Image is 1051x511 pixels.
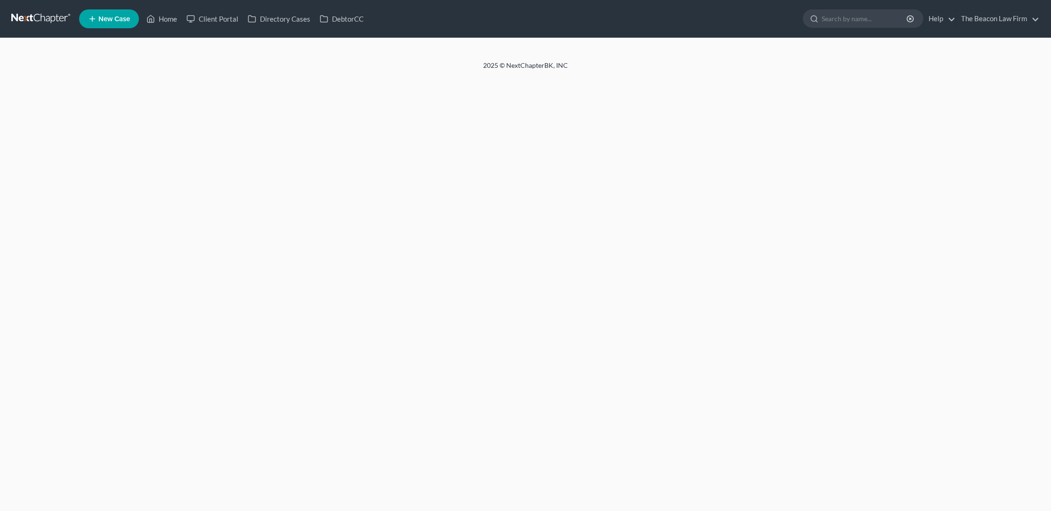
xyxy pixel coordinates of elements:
a: Directory Cases [243,10,315,27]
a: Home [142,10,182,27]
div: 2025 © NextChapterBK, INC [257,61,794,78]
input: Search by name... [822,10,908,27]
a: Client Portal [182,10,243,27]
a: The Beacon Law Firm [956,10,1039,27]
span: New Case [98,16,130,23]
a: DebtorCC [315,10,368,27]
a: Help [924,10,955,27]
